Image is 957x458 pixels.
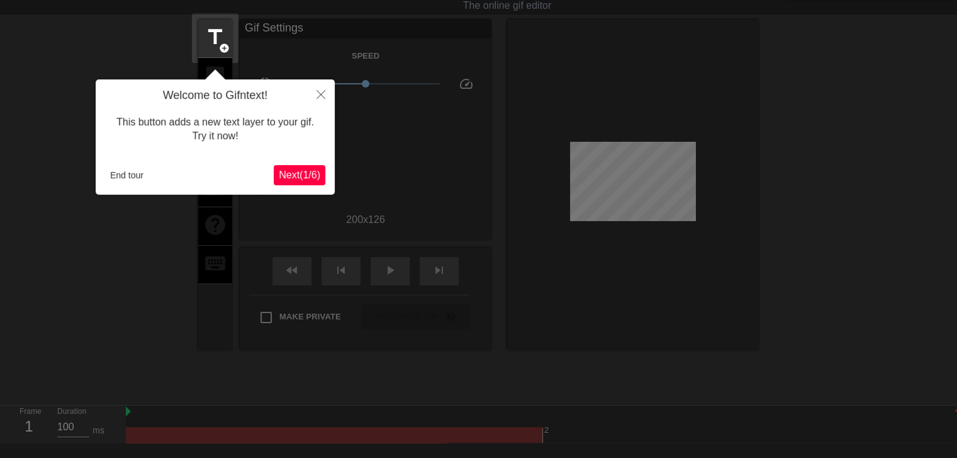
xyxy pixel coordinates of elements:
span: Next ( 1 / 6 ) [279,169,320,180]
button: Next [274,165,325,185]
button: End tour [105,166,148,185]
h4: Welcome to Gifntext! [105,89,325,103]
div: This button adds a new text layer to your gif. Try it now! [105,103,325,156]
button: Close [307,79,335,108]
